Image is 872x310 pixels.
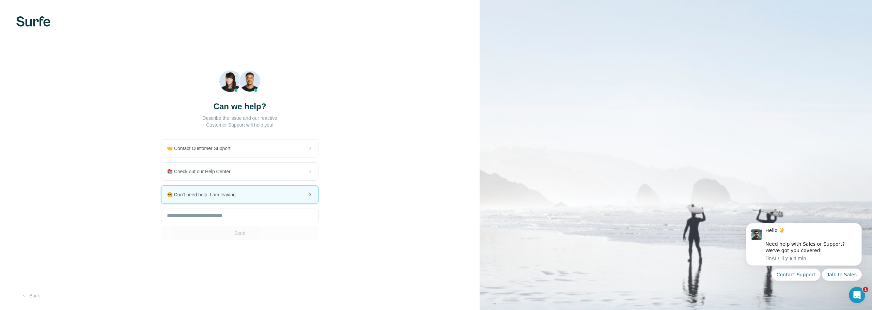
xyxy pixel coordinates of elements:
[167,168,236,175] span: 📚 Check out our Help Center
[206,121,274,128] p: Customer Support will help you!
[202,115,277,121] p: Describe the issue and our reactive
[167,145,236,152] span: 🤝 Contact Customer Support
[219,70,261,96] img: Beach Photo
[849,287,865,303] iframe: Intercom live chat
[16,290,45,302] button: Back
[214,101,266,112] h3: Can we help?
[167,191,241,198] span: 😪 Don't need help, I am leaving
[736,214,872,307] iframe: Intercom notifications message
[863,287,868,292] span: 1
[16,16,50,27] img: Surfe's logo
